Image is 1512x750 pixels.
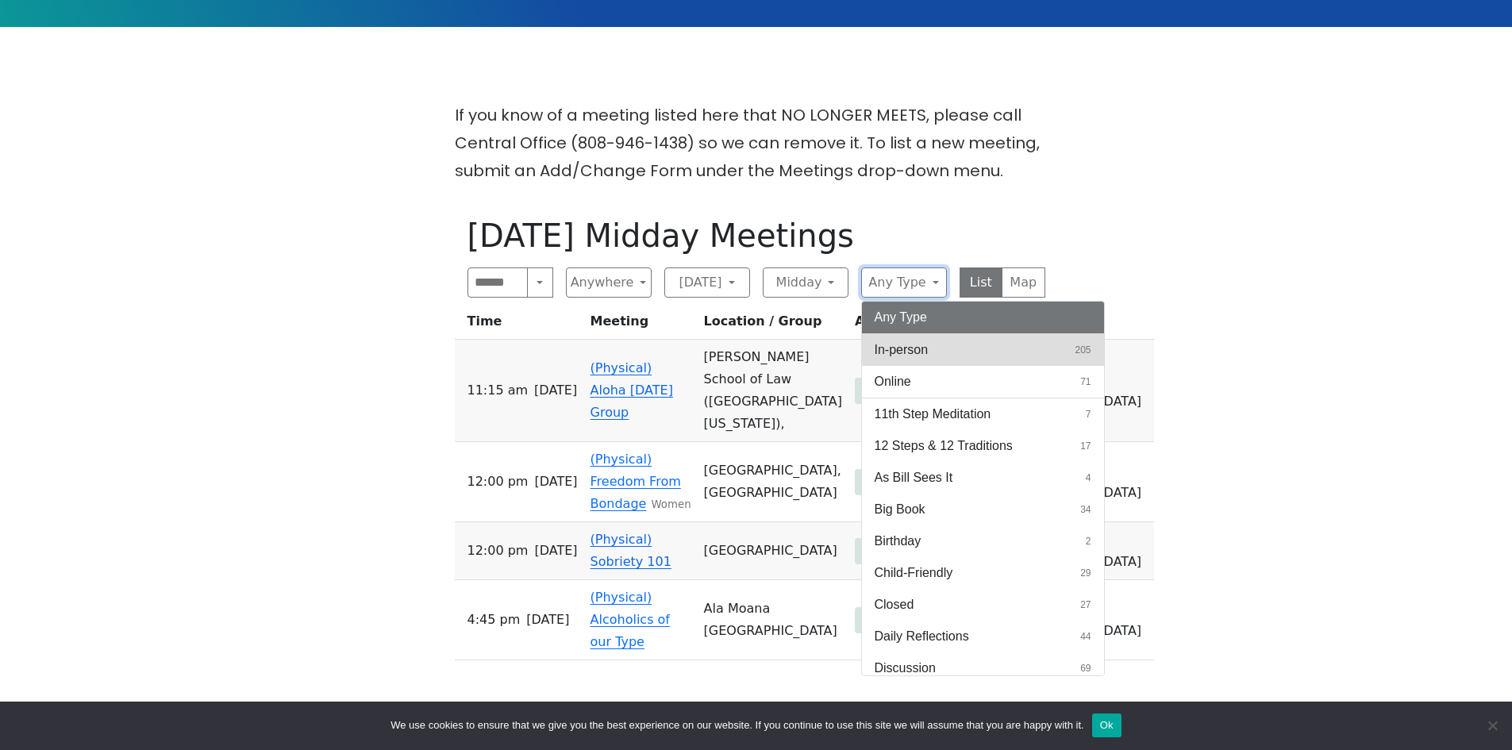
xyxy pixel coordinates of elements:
span: No [1484,717,1500,733]
button: Anywhere [566,267,652,298]
td: Ala Moana [GEOGRAPHIC_DATA] [698,580,848,660]
span: Child-Friendly [875,563,953,583]
span: 4 results [1086,471,1091,485]
th: Location / Group [698,310,848,340]
span: Online [875,372,911,391]
span: 2 results [1086,534,1091,548]
button: Closed27 results [862,589,1104,621]
span: 4:45 PM [467,609,521,631]
button: Any Type [861,267,947,298]
button: Search [527,267,552,298]
button: Birthday2 results [862,525,1104,557]
a: (Physical) Alcoholics of our Type [591,590,670,649]
span: 71 results [1080,375,1091,389]
button: 11th Step Meditation7 results [862,398,1104,430]
p: If you know of a meeting listed here that NO LONGER MEETS, please call Central Office (808-946-14... [455,102,1058,185]
span: 205 results [1075,343,1091,357]
span: 17 results [1080,439,1091,453]
span: Discussion [875,659,936,678]
small: Women [651,498,691,510]
span: [DATE] [526,609,569,631]
span: Daily Reflections [875,627,969,646]
input: Search [467,267,529,298]
span: Big Book [875,500,925,519]
button: [DATE] [664,267,750,298]
a: (Physical) Sobriety 101 [591,532,671,569]
th: Meeting [584,310,698,340]
th: Address [848,310,1002,340]
span: [DATE] [534,379,577,402]
button: Big Book34 results [862,494,1104,525]
span: Birthday [875,532,921,551]
button: 12 Steps & 12 Traditions17 results [862,430,1104,462]
button: Midday [763,267,848,298]
span: 11th Step Meditation [875,405,991,424]
button: Map [1002,267,1045,298]
button: Child-Friendly29 results [862,557,1104,589]
button: In-person205 results [862,334,1104,366]
button: Ok [1092,713,1121,737]
span: [DATE] [534,540,577,562]
h1: [DATE] Midday Meetings [467,217,1045,255]
div: Any Type [861,301,1105,676]
span: 12:00 PM [467,471,529,493]
a: (Physical) Aloha [DATE] Group [591,360,673,420]
button: Any Type [862,302,1104,333]
button: Discussion69 results [862,652,1104,684]
span: 12:00 PM [467,540,529,562]
span: 69 results [1080,661,1091,675]
span: Closed [875,595,914,614]
span: In-person [875,340,929,360]
span: 7 results [1086,407,1091,421]
span: As Bill Sees It [875,468,953,487]
span: 29 results [1080,566,1091,580]
a: (Physical) Freedom From Bondage [591,452,681,511]
button: Daily Reflections44 results [862,621,1104,652]
span: We use cookies to ensure that we give you the best experience on our website. If you continue to ... [391,717,1083,733]
td: [GEOGRAPHIC_DATA] [698,522,848,580]
span: 12 Steps & 12 Traditions [875,437,1013,456]
span: [DATE] [534,471,577,493]
span: 44 results [1080,629,1091,644]
td: [PERSON_NAME] School of Law ([GEOGRAPHIC_DATA][US_STATE]), [698,340,848,442]
span: 11:15 AM [467,379,529,402]
span: 27 results [1080,598,1091,612]
button: List [960,267,1003,298]
button: Online71 results [862,366,1104,398]
button: As Bill Sees It4 results [862,462,1104,494]
td: [GEOGRAPHIC_DATA], [GEOGRAPHIC_DATA] [698,442,848,522]
th: Time [455,310,584,340]
span: 34 results [1080,502,1091,517]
